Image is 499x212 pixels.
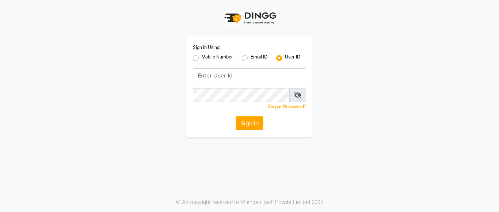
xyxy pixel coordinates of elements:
[193,44,221,51] label: Sign In Using:
[193,88,290,102] input: Username
[251,54,267,63] label: Email ID
[268,104,306,109] a: Forgot Password?
[193,68,306,82] input: Username
[236,116,263,130] button: Sign In
[285,54,300,63] label: User ID
[202,54,233,63] label: Mobile Number
[220,7,279,29] img: logo1.svg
